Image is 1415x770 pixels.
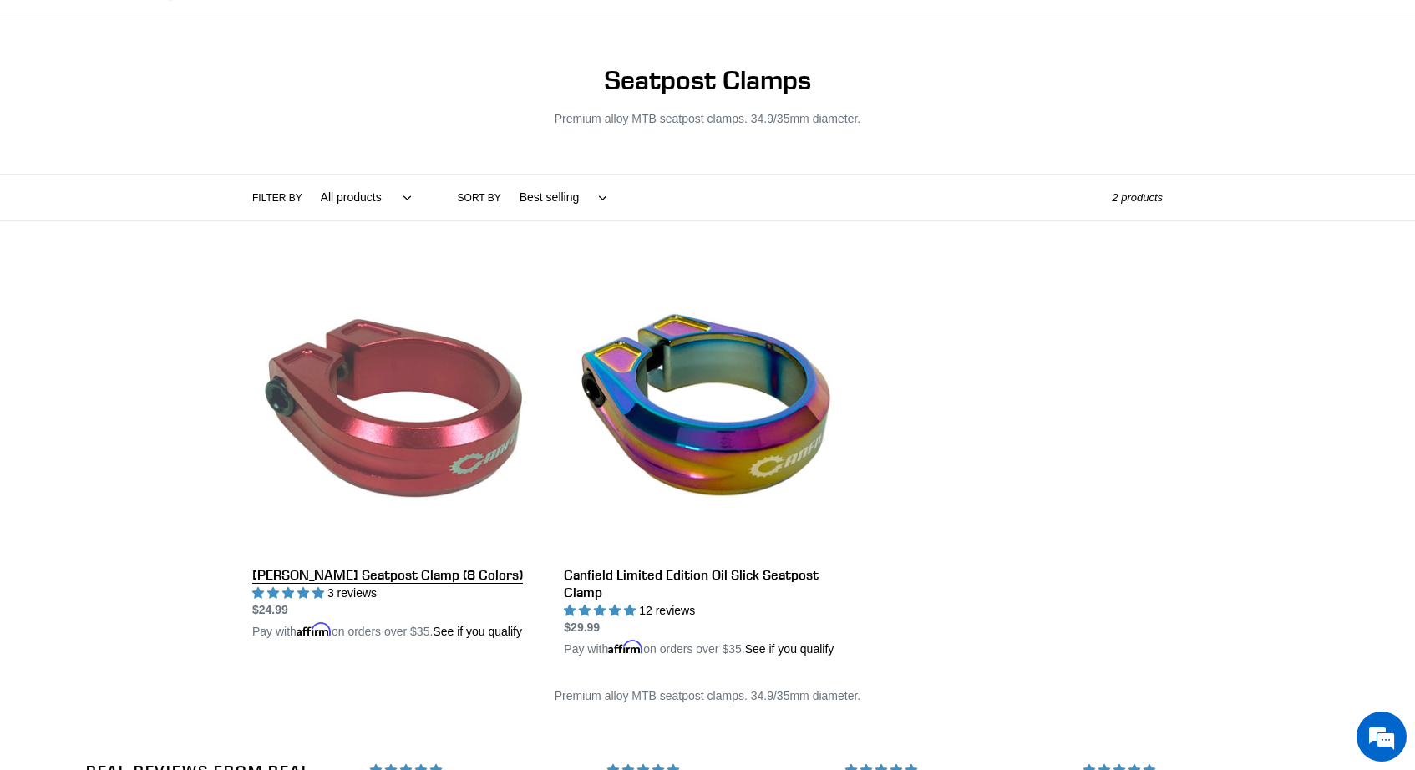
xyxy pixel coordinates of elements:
[1112,191,1163,204] span: 2 products
[252,110,1163,128] p: Premium alloy MTB seatpost clamps. 34.9/35mm diameter.
[252,687,1163,705] p: Premium alloy MTB seatpost clamps. 34.9/35mm diameter.
[458,190,501,205] label: Sort by
[252,190,302,205] label: Filter by
[604,63,811,96] span: Seatpost Clamps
